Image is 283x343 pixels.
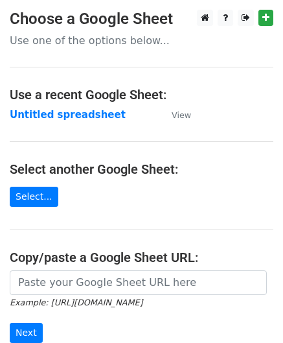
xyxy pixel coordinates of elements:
small: View [172,110,191,120]
h4: Copy/paste a Google Sheet URL: [10,250,273,265]
input: Next [10,323,43,343]
h4: Select another Google Sheet: [10,161,273,177]
a: Select... [10,187,58,207]
small: Example: [URL][DOMAIN_NAME] [10,298,142,307]
a: Untitled spreadsheet [10,109,126,121]
a: View [159,109,191,121]
input: Paste your Google Sheet URL here [10,270,267,295]
h3: Choose a Google Sheet [10,10,273,29]
h4: Use a recent Google Sheet: [10,87,273,102]
p: Use one of the options below... [10,34,273,47]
